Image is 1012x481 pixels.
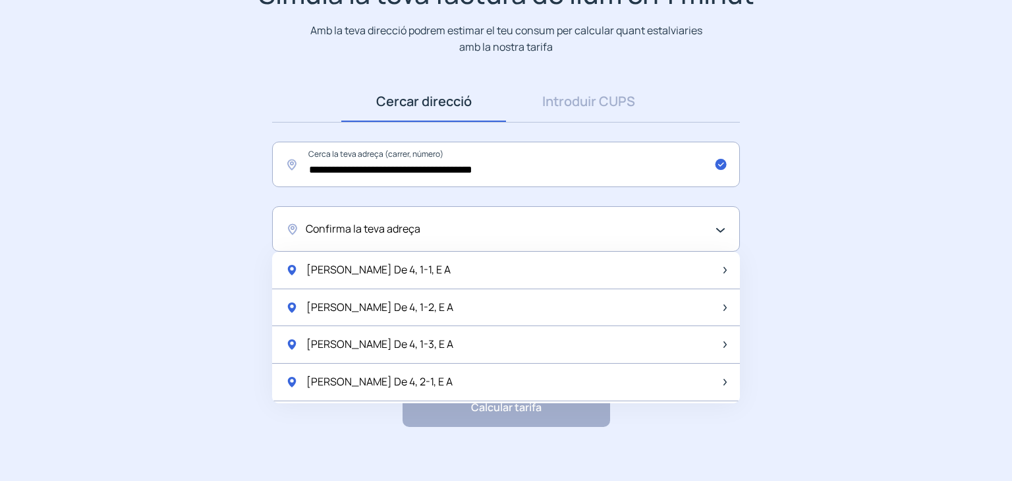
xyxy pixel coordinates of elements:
img: location-pin-green.svg [285,264,298,277]
img: location-pin-green.svg [285,338,298,351]
img: arrow-next-item.svg [723,304,727,311]
img: arrow-next-item.svg [723,379,727,385]
img: arrow-next-item.svg [723,341,727,348]
a: Introduir CUPS [506,81,671,122]
img: arrow-next-item.svg [723,267,727,273]
span: [PERSON_NAME] De 4, 2-1, E A [306,374,453,391]
span: [PERSON_NAME] De 4, 1-2, E A [306,299,453,316]
span: Confirma la teva adreça [306,221,420,238]
p: Amb la teva direcció podrem estimar el teu consum per calcular quant estalviaries amb la nostra t... [308,22,705,55]
span: [PERSON_NAME] De 4, 1-1, E A [306,262,451,279]
span: [PERSON_NAME] De 4, 1-3, E A [306,336,453,353]
a: Cercar direcció [341,81,506,122]
img: location-pin-green.svg [285,301,298,314]
img: location-pin-green.svg [285,376,298,389]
